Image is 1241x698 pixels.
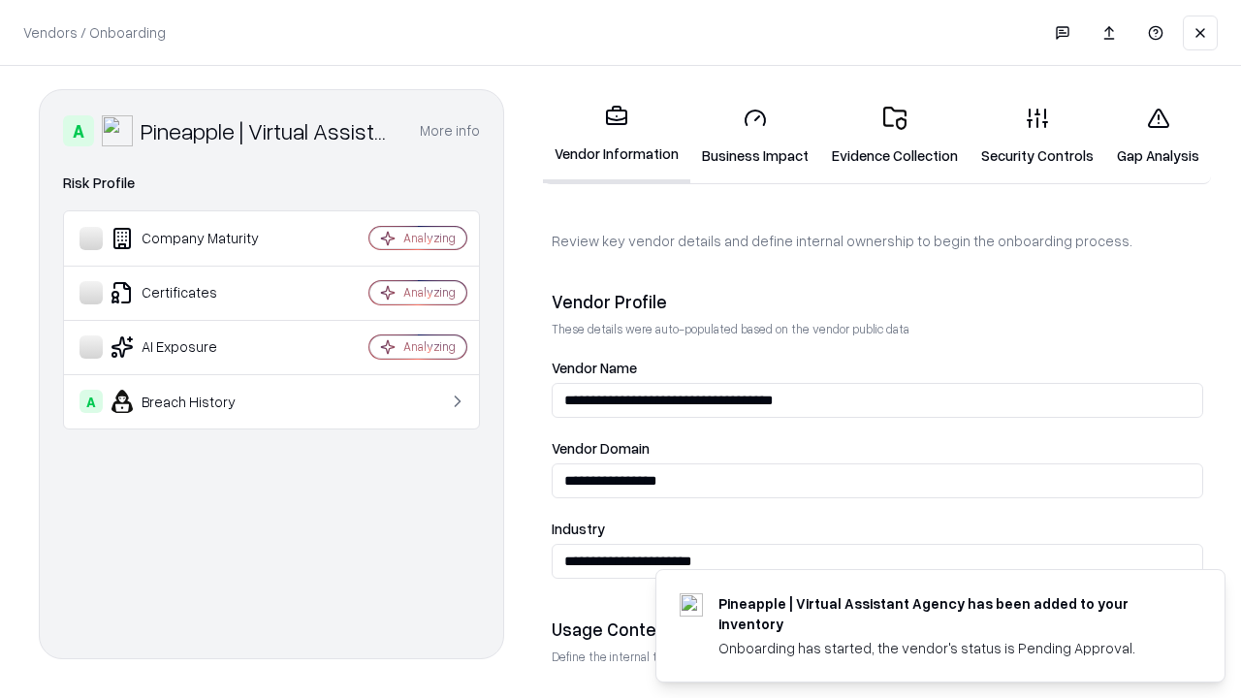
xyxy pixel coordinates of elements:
a: Gap Analysis [1105,91,1211,181]
div: Risk Profile [63,172,480,195]
p: These details were auto-populated based on the vendor public data [552,321,1203,337]
label: Vendor Name [552,361,1203,375]
div: AI Exposure [80,335,311,359]
div: Analyzing [403,230,456,246]
label: Industry [552,522,1203,536]
div: Onboarding has started, the vendor's status is Pending Approval. [718,638,1178,658]
label: Vendor Domain [552,441,1203,456]
div: Analyzing [403,284,456,301]
div: Pineapple | Virtual Assistant Agency has been added to your inventory [718,593,1178,634]
img: trypineapple.com [680,593,703,617]
div: A [80,390,103,413]
button: More info [420,113,480,148]
p: Review key vendor details and define internal ownership to begin the onboarding process. [552,231,1203,251]
a: Vendor Information [543,89,690,183]
div: Certificates [80,281,311,304]
img: Pineapple | Virtual Assistant Agency [102,115,133,146]
a: Business Impact [690,91,820,181]
a: Security Controls [970,91,1105,181]
div: Breach History [80,390,311,413]
div: Company Maturity [80,227,311,250]
p: Define the internal team and reason for using this vendor. This helps assess business relevance a... [552,649,1203,665]
div: Usage Context [552,618,1203,641]
a: Evidence Collection [820,91,970,181]
div: Vendor Profile [552,290,1203,313]
div: Pineapple | Virtual Assistant Agency [141,115,397,146]
p: Vendors / Onboarding [23,22,166,43]
div: Analyzing [403,338,456,355]
div: A [63,115,94,146]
